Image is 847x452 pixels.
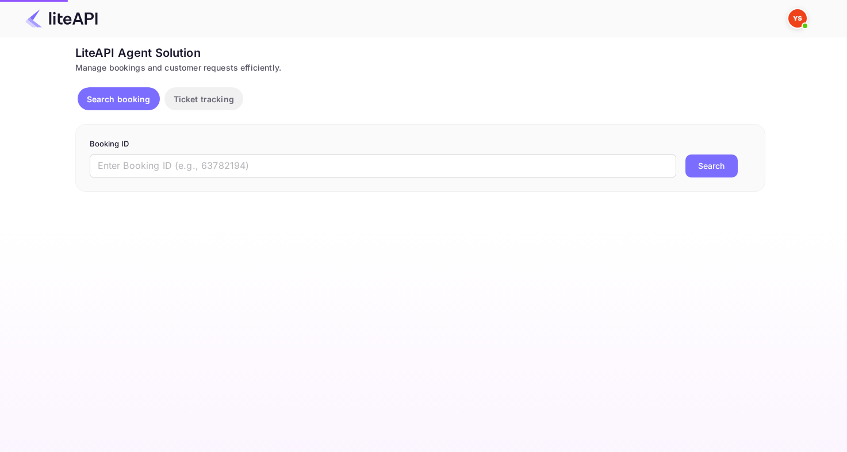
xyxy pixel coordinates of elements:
[788,9,807,28] img: Yandex Support
[90,138,751,150] p: Booking ID
[90,154,676,177] input: Enter Booking ID (e.g., 63782194)
[685,154,738,177] button: Search
[75,61,765,74] div: Manage bookings and customer requests efficiently.
[87,93,151,105] p: Search booking
[174,93,234,105] p: Ticket tracking
[75,44,765,61] div: LiteAPI Agent Solution
[25,9,98,28] img: LiteAPI Logo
